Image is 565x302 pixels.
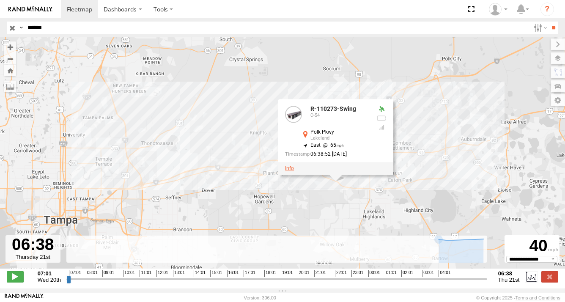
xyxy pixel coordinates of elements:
span: 18:01 [264,270,276,277]
div: Date/time of location update [285,152,370,157]
div: Last Event GSM Signal Strength [376,124,387,131]
span: 01:01 [385,270,397,277]
span: 04:01 [439,270,450,277]
span: 08:01 [86,270,98,277]
div: No battery health information received from this device. [376,115,387,122]
div: C-54 [310,113,370,118]
div: Valid GPS Fix [376,106,387,113]
span: East [310,142,321,148]
span: 22:01 [335,270,347,277]
span: Wed 20th Aug 2025 [38,277,61,283]
span: 09:01 [102,270,114,277]
span: 11:01 [140,270,151,277]
span: 21:01 [314,270,326,277]
span: 02:01 [401,270,413,277]
span: 07:01 [69,270,81,277]
span: 10:01 [123,270,135,277]
span: 03:01 [422,270,434,277]
label: Measure [4,80,16,92]
label: Map Settings [551,94,565,106]
div: R-110273-Swing [310,106,370,112]
label: Search Query [18,22,25,34]
span: 17:01 [244,270,255,277]
div: Polk Pkwy [310,129,370,135]
button: Zoom in [4,41,16,53]
div: Version: 306.00 [244,295,276,300]
a: View Asset Details [285,166,294,172]
strong: 06:38 [498,270,519,277]
strong: 07:01 [38,270,61,277]
label: Search Filter Options [530,22,549,34]
label: Play/Stop [7,271,24,282]
a: Visit our Website [5,294,44,302]
img: rand-logo.svg [8,6,52,12]
div: Lakeland [310,136,370,141]
span: 65 [321,142,344,148]
span: 23:01 [351,270,363,277]
span: 19:01 [281,270,293,277]
button: Zoom Home [4,65,16,76]
span: 15:01 [210,270,222,277]
span: 20:01 [298,270,310,277]
span: 13:01 [173,270,185,277]
span: Thu 21st Aug 2025 [498,277,519,283]
a: Terms and Conditions [516,295,560,300]
span: 12:01 [156,270,168,277]
div: © Copyright 2025 - [476,295,560,300]
span: 14:01 [194,270,206,277]
i: ? [540,3,554,16]
button: Zoom out [4,53,16,65]
label: Close [541,271,558,282]
span: 00:01 [368,270,380,277]
div: Dave Arruda [486,3,510,16]
div: 40 [506,236,558,255]
span: 16:01 [227,270,239,277]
